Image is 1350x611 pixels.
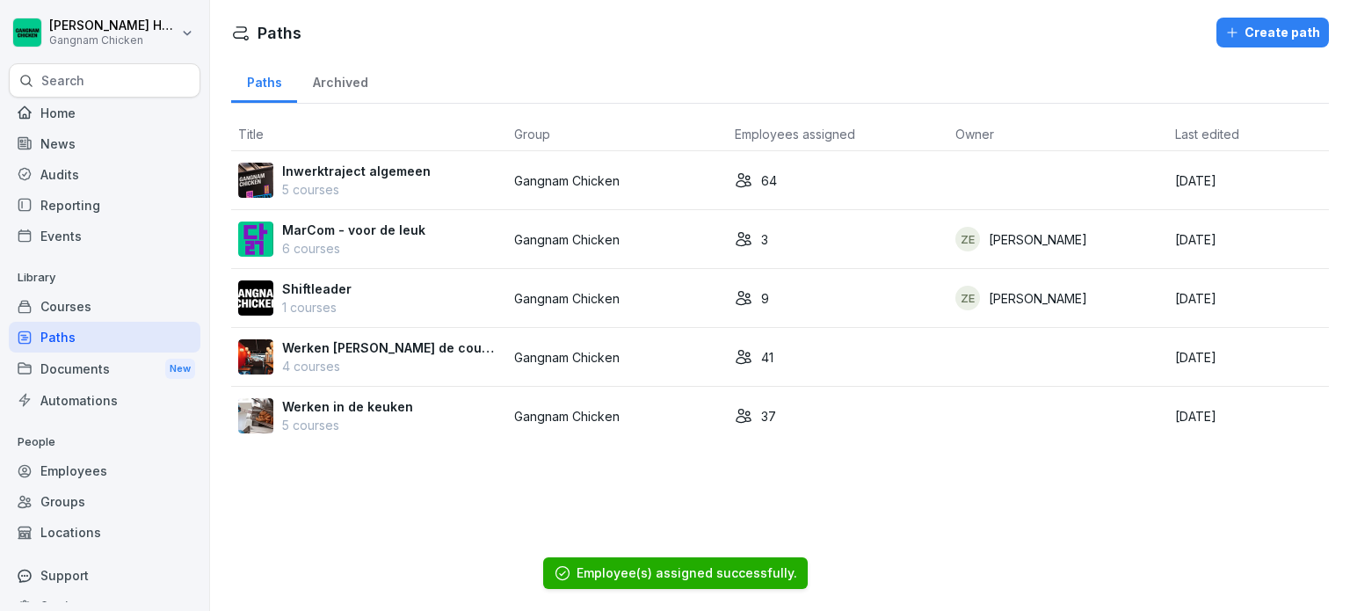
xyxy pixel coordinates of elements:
a: DocumentsNew [9,353,200,385]
span: Last edited [1175,127,1239,142]
div: Support [9,560,200,591]
a: Archived [297,58,383,103]
p: Search [41,72,84,90]
img: xjc863lv0j2qnvdiyf77qd6p.png [238,163,273,198]
button: Create path [1216,18,1329,47]
div: Documents [9,353,200,385]
p: [PERSON_NAME] [989,289,1087,308]
p: Inwerktraject algemeen [282,162,431,180]
p: [DATE] [1175,230,1322,249]
p: [DATE] [1175,407,1322,426]
p: Library [9,264,200,292]
p: 9 [761,289,769,308]
p: 5 courses [282,416,413,434]
p: Gangnam Chicken [49,34,178,47]
a: Events [9,221,200,251]
a: Courses [9,291,200,322]
p: 37 [761,407,776,426]
a: Locations [9,517,200,548]
p: Gangnam Chicken [514,171,721,190]
p: MarCom - voor de leuk [282,221,425,239]
p: Gangnam Chicken [514,289,721,308]
img: c4wrm1c26t4ibh2c2vheolpg.png [238,222,273,257]
p: 1 courses [282,298,352,316]
p: 41 [761,348,773,367]
a: Audits [9,159,200,190]
a: Home [9,98,200,128]
span: Owner [955,127,994,142]
p: 4 courses [282,357,500,375]
p: Gangnam Chicken [514,407,721,426]
p: Gangnam Chicken [514,348,721,367]
div: New [165,359,195,379]
p: [PERSON_NAME] [989,230,1087,249]
p: 3 [761,230,768,249]
p: People [9,428,200,456]
p: Shiftleader [282,280,352,298]
a: Groups [9,486,200,517]
span: Employees assigned [735,127,855,142]
p: Werken in de keuken [282,397,413,416]
div: ZE [955,227,980,251]
p: [DATE] [1175,289,1322,308]
a: Employees [9,455,200,486]
p: [DATE] [1175,348,1322,367]
p: 6 courses [282,239,425,258]
p: [DATE] [1175,171,1322,190]
img: yphq83qi28j19hq32qewxpfr.png [238,280,273,316]
p: 64 [761,171,777,190]
span: Title [238,127,264,142]
p: [PERSON_NAME] Holla [49,18,178,33]
img: jqe9eibatxsla16ukkxc3881.png [238,339,273,375]
h1: Paths [258,21,301,45]
p: Gangnam Chicken [514,230,721,249]
a: Paths [9,322,200,353]
th: Group [507,118,728,151]
a: News [9,128,200,159]
a: Paths [231,58,297,103]
div: Employee(s) assigned successfully. [577,564,797,582]
p: 5 courses [282,180,431,199]
img: c9l2mkjll9cygntd911oiyqz.png [238,398,273,433]
a: Automations [9,385,200,416]
a: Reporting [9,190,200,221]
div: ZE [955,286,980,310]
p: Werken [PERSON_NAME] de counter [282,338,500,357]
div: Create path [1225,23,1320,42]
